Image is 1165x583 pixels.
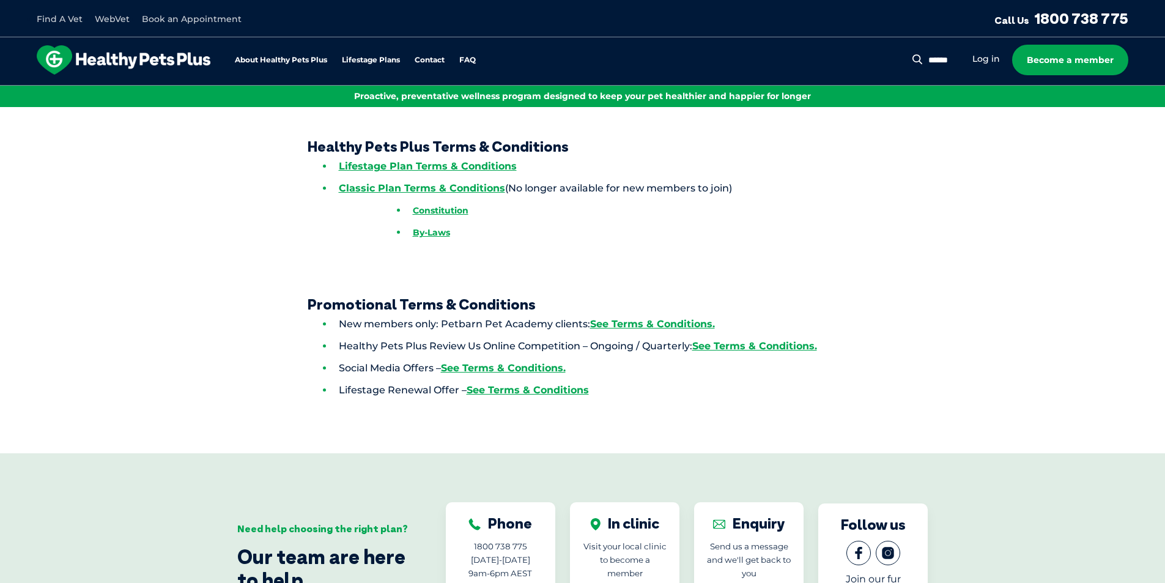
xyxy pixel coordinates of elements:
span: [DATE]-[DATE] [471,555,530,565]
li: (No longer available for new members to join) [323,177,901,243]
span: Call Us [994,14,1029,26]
a: Constitution [413,205,468,216]
img: Enquiry [713,518,725,530]
div: Need help choosing the right plan? [237,523,409,535]
a: Book an Appointment [142,13,242,24]
span: Send us a message and we'll get back to you [707,541,791,578]
a: See Terms & Conditions. [590,318,715,330]
a: Lifestage Plans [342,56,400,64]
li: New members only: Petbarn Pet Academy clients: [323,313,901,335]
li: Social Media Offers – [323,357,901,379]
button: Search [910,53,925,65]
div: Phone [468,514,532,532]
a: Log in [972,53,1000,65]
h1: Healthy Pets Plus Terms & Conditions [265,138,901,155]
img: hpp-logo [37,45,210,75]
a: See Terms & Conditions. [692,340,817,352]
a: WebVet [95,13,130,24]
a: Find A Vet [37,13,83,24]
a: By-Laws [413,227,450,238]
span: Visit your local clinic to become a member [583,541,667,578]
div: In clinic [590,514,659,532]
li: Lifestage Renewal Offer – [323,379,901,401]
a: See Terms & Conditions. [441,362,566,374]
li: Healthy Pets Plus Review Us Online Competition – Ongoing / Quarterly: [323,335,901,357]
a: About Healthy Pets Plus [235,56,327,64]
div: Enquiry [713,514,785,532]
a: FAQ [459,56,476,64]
a: Classic Plan Terms & Conditions [339,182,505,194]
a: See Terms & Conditions [467,384,589,396]
a: Lifestage Plan Terms & Conditions [339,160,517,172]
a: Become a member [1012,45,1128,75]
span: Proactive, preventative wellness program designed to keep your pet healthier and happier for longer [354,91,811,102]
a: Contact [415,56,445,64]
img: In clinic [590,518,601,530]
img: Phone [468,518,481,530]
span: 9am-6pm AEST [468,568,532,578]
span: 1800 738 775 [474,541,527,551]
a: Call Us1800 738 775 [994,9,1128,28]
h1: Promotional Terms & Conditions [265,295,901,313]
div: Follow us [841,516,906,533]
